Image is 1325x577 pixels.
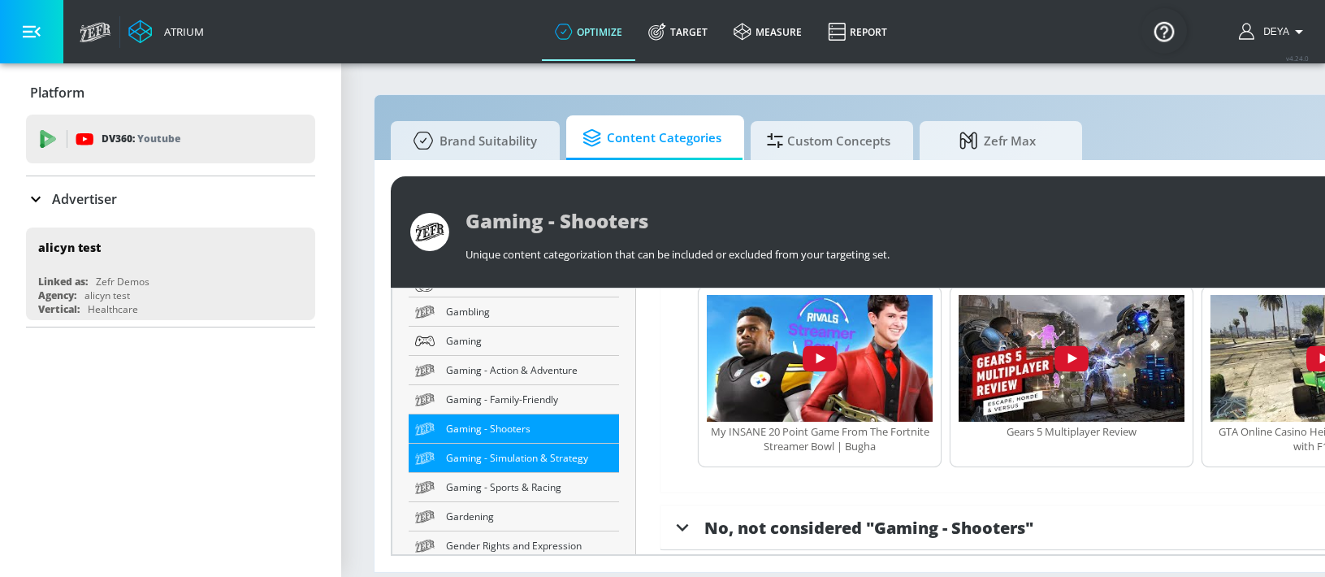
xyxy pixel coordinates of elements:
span: Gaming - Family-Friendly [446,391,613,408]
a: measure [721,2,815,61]
span: Custom Concepts [767,121,890,160]
span: Gaming - Shooters [446,420,613,437]
a: Report [815,2,900,61]
p: Platform [30,84,84,102]
div: alicyn testLinked as:Zefr DemosAgency:alicyn testVertical:Healthcare [26,228,315,320]
a: Gaming - Shooters [409,414,619,444]
div: DV360: Youtube [26,115,315,163]
button: Open Resource Center [1141,8,1187,54]
span: Gardening [446,508,613,525]
img: bJ5JD5S1iQ0 [707,295,933,422]
a: Gardening [409,502,619,531]
a: Gaming - Family-Friendly [409,385,619,414]
span: login as: deya.mansell@zefr.com [1257,26,1289,37]
span: Gambling [446,303,613,320]
a: Gender Rights and Expression [409,531,619,561]
div: Platform [26,70,315,115]
div: Vertical: [38,302,80,316]
div: Agency: [38,288,76,302]
a: optimize [542,2,635,61]
a: Gaming - Sports & Racing [409,473,619,502]
div: alicyn test [38,240,101,255]
div: Linked as: [38,275,88,288]
a: Gaming - Action & Adventure [409,356,619,385]
div: Atrium [158,24,204,39]
button: WUdhK53fi1o [959,295,1184,424]
span: Gender Rights and Expression [446,537,613,554]
a: Gaming [409,327,619,356]
p: DV360: [102,130,180,148]
span: Gaming [446,332,613,349]
div: Zefr Demos [96,275,149,288]
p: Youtube [137,130,180,147]
span: Brand Suitability [407,121,537,160]
span: Gaming - Sports & Racing [446,479,613,496]
p: Advertiser [52,190,117,208]
div: alicyn test [84,288,130,302]
button: bJ5JD5S1iQ0 [707,295,933,424]
button: Deya [1239,22,1309,41]
span: Gaming - Action & Adventure [446,362,613,379]
span: Gaming - Simulation & Strategy [446,449,613,466]
div: Gears 5 Multiplayer Review [959,424,1184,439]
div: Advertiser [26,176,315,222]
span: No, not considered "Gaming - Shooters" [704,517,1033,539]
a: Gambling [409,297,619,327]
span: Zefr Max [936,121,1059,160]
div: My INSANE 20 Point Game From The Fortnite Streamer Bowl | Bugha [707,424,933,453]
a: Target [635,2,721,61]
div: Healthcare [88,302,138,316]
span: Content Categories [582,119,721,158]
a: Gaming - Simulation & Strategy [409,444,619,473]
a: Atrium [128,20,204,44]
img: WUdhK53fi1o [959,295,1184,422]
span: v 4.24.0 [1286,54,1309,63]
